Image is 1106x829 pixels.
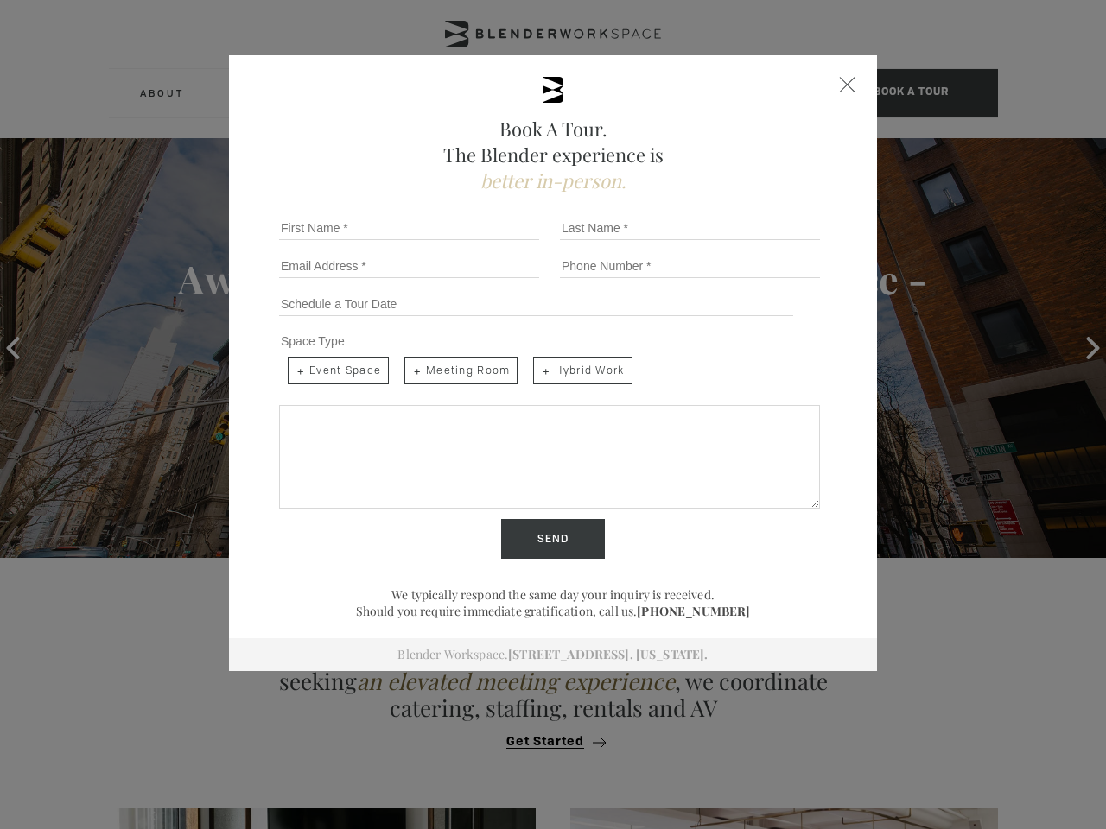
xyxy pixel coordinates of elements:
[501,519,605,559] input: Send
[533,357,632,384] span: Hybrid Work
[637,603,750,619] a: [PHONE_NUMBER]
[279,216,539,240] input: First Name *
[272,603,834,619] p: Should you require immediate gratification, call us.
[279,254,539,278] input: Email Address *
[560,216,820,240] input: Last Name *
[840,77,855,92] div: Close form
[508,646,708,662] a: [STREET_ADDRESS]. [US_STATE].
[272,116,834,193] h2: Book A Tour. The Blender experience is
[229,638,877,671] div: Blender Workspace.
[480,168,626,193] span: better in-person.
[560,254,820,278] input: Phone Number *
[404,357,518,384] span: Meeting Room
[272,586,834,603] p: We typically respond the same day your inquiry is received.
[288,357,389,384] span: Event Space
[281,334,345,348] span: Space Type
[279,292,793,316] input: Schedule a Tour Date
